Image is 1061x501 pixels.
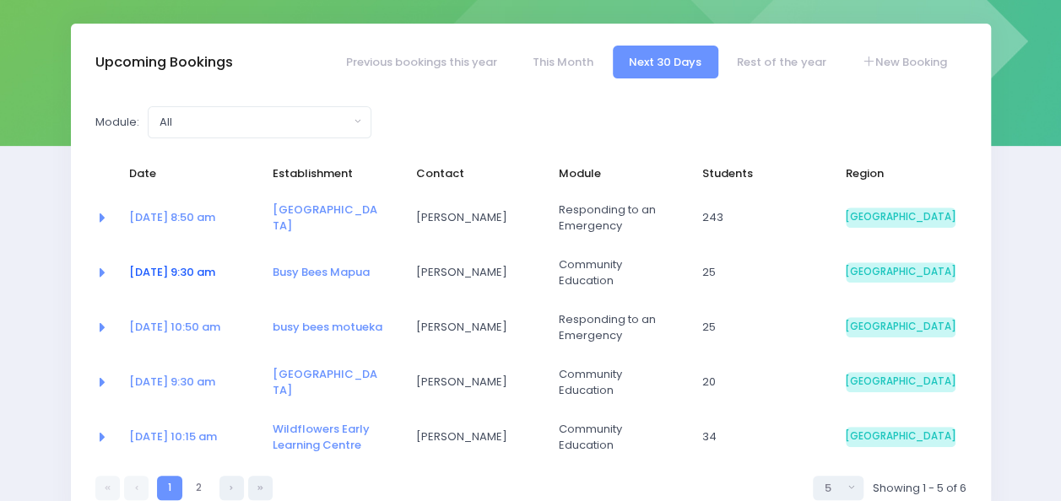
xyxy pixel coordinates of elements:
td: Community Education [548,355,691,410]
span: 34 [702,428,812,445]
td: <a href="https://app.stjis.org.nz/bookings/524114" class="font-weight-bold">22 Sep at 10:50 am</a> [118,300,262,355]
td: Responding to an Emergency [548,191,691,245]
span: [PERSON_NAME] [415,264,525,281]
td: South Island [835,245,966,300]
span: [GEOGRAPHIC_DATA] [846,372,955,392]
span: Students [702,165,812,182]
span: 243 [702,209,812,226]
td: <a href="https://app.stjis.org.nz/establishments/202241" class="font-weight-bold">Lower Moutere S... [262,191,405,245]
td: South Island [835,300,966,355]
a: [DATE] 9:30 am [129,374,215,390]
td: South Island [835,191,966,245]
a: Previous bookings this year [329,46,513,78]
td: <a href="https://app.stjis.org.nz/establishments/209109" class="font-weight-bold">Busy Bees Mapua... [262,245,405,300]
a: 1 [157,476,181,500]
td: <a href="https://app.stjis.org.nz/bookings/523580" class="font-weight-bold">15 Sep at 8:50 am</a> [118,191,262,245]
a: [GEOGRAPHIC_DATA] [273,366,377,399]
td: Community Education [548,245,691,300]
span: [PERSON_NAME] [415,428,525,445]
span: 25 [702,319,812,336]
span: Date [129,165,239,182]
a: New Booking [845,46,963,78]
td: <a href="https://app.stjis.org.nz/establishments/208934" class="font-weight-bold">Wildflowers Ear... [262,410,405,465]
td: Donna Warrander [404,245,548,300]
a: [DATE] 8:50 am [129,209,215,225]
a: Wildflowers Early Learning Centre [273,421,370,454]
span: Showing 1 - 5 of 6 [872,480,966,497]
span: Community Education [559,366,669,399]
td: <a href="https://app.stjis.org.nz/establishments/208120" class="font-weight-bold">Richmond Presch... [262,355,405,410]
div: All [160,114,349,131]
span: Community Education [559,256,669,289]
a: [DATE] 10:15 am [129,428,217,444]
td: Mike Lynch [404,191,548,245]
span: [PERSON_NAME] [415,209,525,226]
span: Responding to an Emergency [559,202,669,234]
td: South Island [835,355,966,410]
h3: Upcoming Bookings [95,54,233,71]
span: 20 [702,374,812,391]
a: Next [219,476,244,500]
button: All [148,106,371,138]
span: [GEOGRAPHIC_DATA] [846,262,955,283]
span: [GEOGRAPHIC_DATA] [846,207,955,228]
td: Responding to an Emergency [548,300,691,355]
a: Previous [124,476,149,500]
a: Busy Bees Mapua [273,264,370,280]
td: <a href="https://app.stjis.org.nz/establishments/209134" class="font-weight-bold">busy bees motue... [262,300,405,355]
span: Contact [415,165,525,182]
a: First [95,476,120,500]
a: [DATE] 10:50 am [129,319,220,335]
a: Next 30 Days [613,46,718,78]
a: [DATE] 9:30 am [129,264,215,280]
td: Gina McDougall [404,410,548,465]
td: 243 [691,191,835,245]
td: Community Education [548,410,691,465]
a: This Month [516,46,609,78]
span: Community Education [559,421,669,454]
td: <a href="https://app.stjis.org.nz/bookings/523972" class="font-weight-bold">24 Sep at 10:15 am</a> [118,410,262,465]
a: 2 [187,476,211,500]
td: 25 [691,245,835,300]
div: 5 [824,480,842,497]
td: 20 [691,355,835,410]
button: Select page size [813,476,863,500]
span: [GEOGRAPHIC_DATA] [846,317,955,337]
td: 25 [691,300,835,355]
span: 25 [702,264,812,281]
label: Module: [95,114,139,131]
span: Responding to an Emergency [559,311,669,344]
td: <a href="https://app.stjis.org.nz/bookings/523927" class="font-weight-bold">23 Sep at 9:30 am</a> [118,355,262,410]
span: Establishment [273,165,382,182]
span: Module [559,165,669,182]
span: [PERSON_NAME] [415,319,525,336]
a: Last [248,476,273,500]
td: 34 [691,410,835,465]
a: busy bees motueka [273,319,382,335]
span: Region [846,165,955,182]
td: Stacey Gallagher [404,355,548,410]
span: [GEOGRAPHIC_DATA] [846,427,955,447]
span: [PERSON_NAME] [415,374,525,391]
a: Rest of the year [721,46,842,78]
td: Holly Murray [404,300,548,355]
a: [GEOGRAPHIC_DATA] [273,202,377,234]
td: <a href="https://app.stjis.org.nz/bookings/523966" class="font-weight-bold">22 Sep at 9:30 am</a> [118,245,262,300]
td: South Island [835,410,966,465]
